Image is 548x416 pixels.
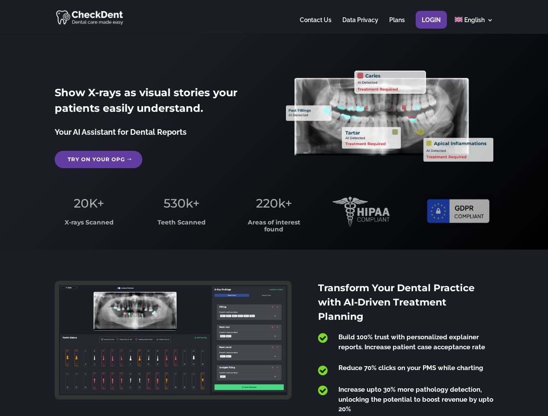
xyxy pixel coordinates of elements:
[55,85,262,120] h2: Show X-rays as visual stories your patients easily understand.
[338,386,493,413] span: Increase upto 30% more pathology detection, unlocking the potential to boost revenue by upto 20%
[318,282,475,322] span: Transform Your Dental Practice with AI-Driven Treatment Planning
[342,17,378,34] a: Data Privacy
[464,16,485,23] span: English
[55,127,187,136] span: Your AI Assistant for Dental Reports
[55,151,142,168] a: Try on your OPG
[240,219,308,237] h3: Areas of interest found
[300,17,331,34] a: Contact Us
[338,333,485,351] span: Build 100% trust with personalized explainer reports. Increase patient case acceptance rate
[56,9,124,26] img: CheckDent AI
[422,17,441,34] a: Login
[318,365,328,376] span: 
[318,385,328,396] span: 
[74,196,104,211] span: 20K+
[338,364,483,372] span: Reduce 70% clicks on your PMS while charting
[455,17,493,34] a: English
[286,71,493,162] img: X_Ray_annotated
[389,17,405,34] a: Plans
[164,196,200,211] span: 530k+
[318,332,328,344] span: 
[256,196,292,211] span: 220k+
